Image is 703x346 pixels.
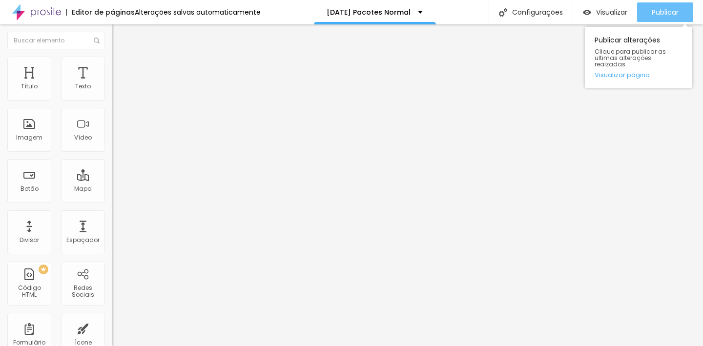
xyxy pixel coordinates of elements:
p: [DATE] Pacotes Normal [327,9,411,16]
span: Clique para publicar as ultimas alterações reaizadas [595,48,682,68]
div: Título [21,83,38,90]
a: Visualizar página [595,72,682,78]
span: Publicar [652,8,679,16]
span: Visualizar [596,8,627,16]
input: Buscar elemento [7,32,105,49]
div: Texto [75,83,91,90]
div: Redes Sociais [63,285,102,299]
iframe: Editor [112,24,703,346]
div: Ícone [75,339,92,346]
div: Editor de páginas [66,9,135,16]
img: Icone [499,8,507,17]
div: Espaçador [66,237,100,244]
div: Mapa [74,185,92,192]
img: view-1.svg [583,8,591,17]
img: Icone [94,38,100,43]
div: Botão [21,185,39,192]
div: Divisor [20,237,39,244]
button: Visualizar [573,2,637,22]
div: Alterações salvas automaticamente [135,9,261,16]
button: Publicar [637,2,693,22]
div: Imagem [16,134,42,141]
div: Código HTML [10,285,48,299]
div: Formulário [13,339,45,346]
div: Vídeo [74,134,92,141]
div: Publicar alterações [585,27,692,88]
